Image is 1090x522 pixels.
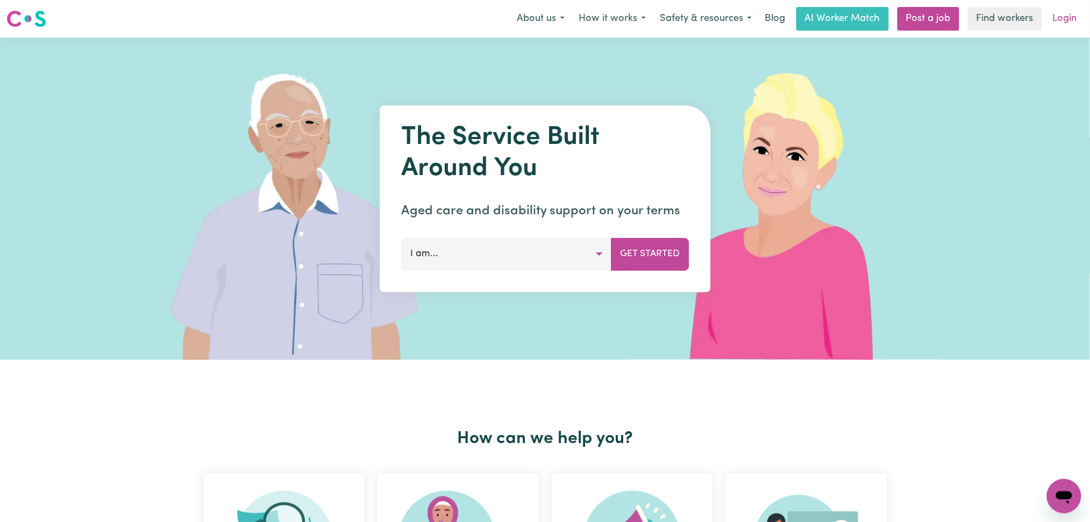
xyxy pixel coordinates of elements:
[572,8,653,30] button: How it works
[968,7,1042,31] a: Find workers
[401,122,689,184] h1: The Service Built Around You
[796,7,889,31] a: AI Worker Match
[401,201,689,221] p: Aged care and disability support on your terms
[6,6,46,31] a: Careseekers logo
[1046,7,1084,31] a: Login
[6,9,46,28] img: Careseekers logo
[1047,479,1081,513] iframe: Button to launch messaging window
[759,7,792,31] a: Blog
[897,7,959,31] a: Post a job
[653,8,759,30] button: Safety & resources
[197,429,894,449] h2: How can we help you?
[611,238,689,270] button: Get Started
[401,238,611,270] button: I am...
[510,8,572,30] button: About us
